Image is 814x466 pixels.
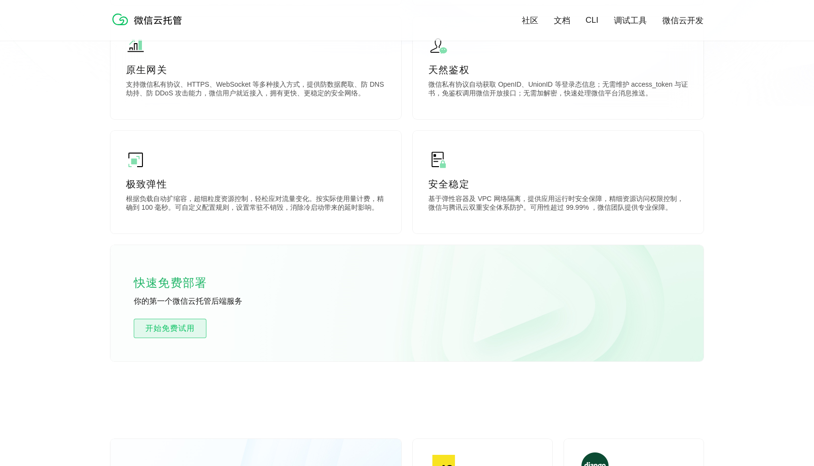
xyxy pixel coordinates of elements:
[554,15,570,26] a: 文档
[134,323,206,334] span: 开始免费试用
[428,177,688,191] p: 安全稳定
[428,195,688,214] p: 基于弹性容器及 VPC 网络隔离，提供应用运行时安全保障，精细资源访问权限控制，微信与腾讯云双重安全体系防护。可用性超过 99.99% ，微信团队提供专业保障。
[134,273,231,293] p: 快速免费部署
[126,195,386,214] p: 根据负载自动扩缩容，超细粒度资源控制，轻松应对流量变化。按实际使用量计费，精确到 100 毫秒。可自定义配置规则，设置常驻不销毁，消除冷启动带来的延时影响。
[126,80,386,100] p: 支持微信私有协议、HTTPS、WebSocket 等多种接入方式，提供防数据爬取、防 DNS 劫持、防 DDoS 攻击能力，微信用户就近接入，拥有更快、更稳定的安全网络。
[428,80,688,100] p: 微信私有协议自动获取 OpenID、UnionID 等登录态信息；无需维护 access_token 与证书，免鉴权调用微信开放接口；无需加解密，快速处理微信平台消息推送。
[110,22,188,31] a: 微信云托管
[126,177,386,191] p: 极致弹性
[110,10,188,29] img: 微信云托管
[662,15,704,26] a: 微信云开发
[586,16,598,25] a: CLI
[134,296,279,307] p: 你的第一个微信云托管后端服务
[522,15,538,26] a: 社区
[126,63,386,77] p: 原生网关
[428,63,688,77] p: 天然鉴权
[614,15,647,26] a: 调试工具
